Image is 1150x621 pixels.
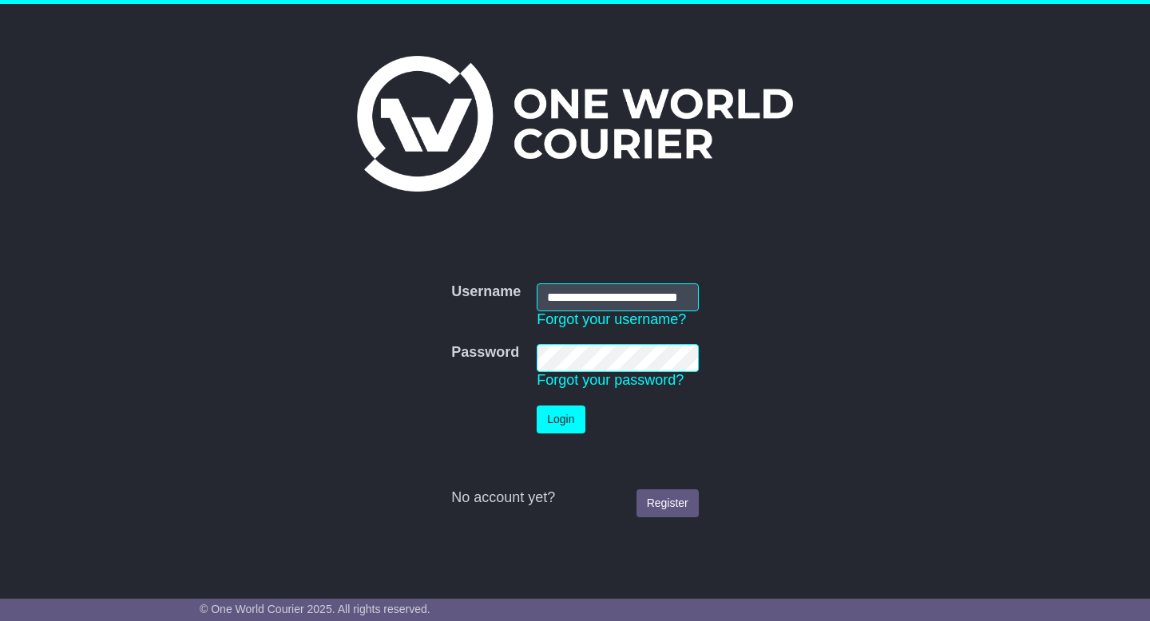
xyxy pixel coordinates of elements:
[451,283,521,301] label: Username
[537,405,585,433] button: Login
[537,372,684,388] a: Forgot your password?
[537,311,686,327] a: Forgot your username?
[636,489,699,517] a: Register
[451,489,699,507] div: No account yet?
[451,344,519,362] label: Password
[200,603,430,615] span: © One World Courier 2025. All rights reserved.
[357,56,793,192] img: One World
